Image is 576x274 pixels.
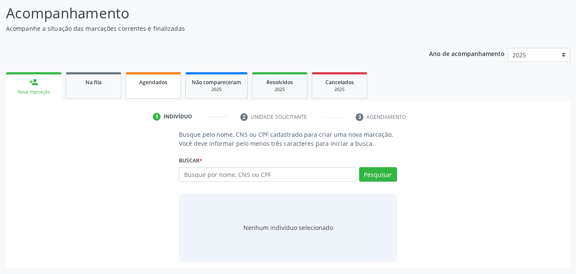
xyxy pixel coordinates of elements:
[139,79,167,86] span: Agendados
[153,113,161,121] div: 1
[266,79,293,86] span: Resolvidos
[179,130,397,148] p: Busque pelo nome, CNS ou CPF cadastrado para criar uma nova marcação. Você deve informar pelo men...
[6,3,401,24] p: Acompanhamento
[243,223,333,232] div: Nenhum indivíduo selecionado
[258,86,301,93] div: 2025
[85,79,102,86] span: Na fila
[192,79,241,86] span: Não compareceram
[29,77,38,87] div: person_add
[6,24,401,33] p: Acompanhe a situação das marcações correntes e finalizadas
[192,86,241,93] div: 2025
[318,86,361,93] div: 2025
[359,167,397,182] button: Pesquisar
[12,89,56,95] div: Nova marcação
[429,48,505,59] p: Ano de acompanhamento
[179,167,356,182] input: Busque por nome, CNS ou CPF
[164,113,192,121] div: Indivíduo
[325,79,354,86] span: Cancelados
[179,154,202,167] label: Buscar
